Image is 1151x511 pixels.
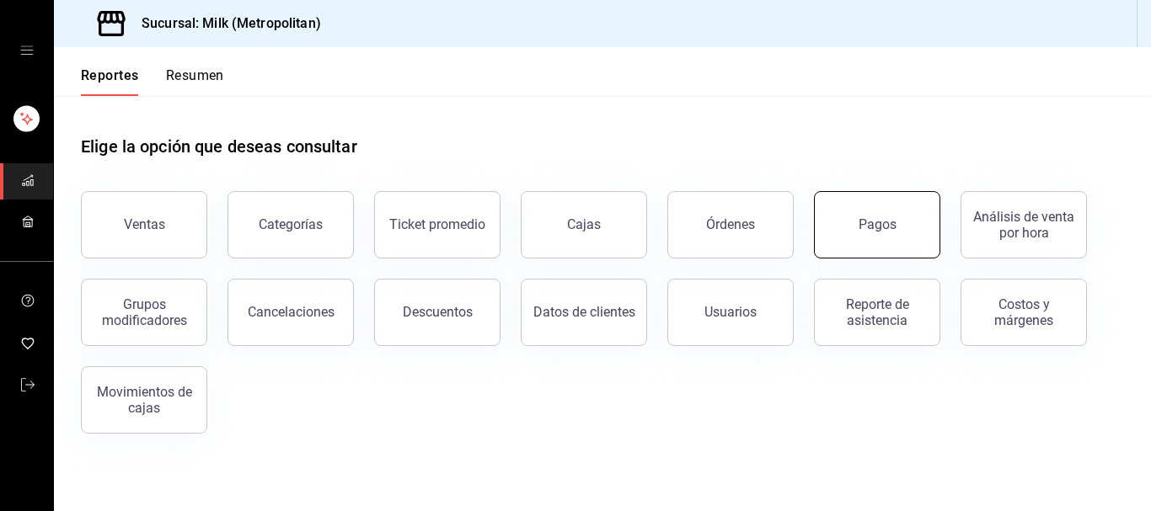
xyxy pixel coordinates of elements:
[533,304,635,320] div: Datos de clientes
[972,296,1076,328] div: Costos y márgenes
[389,216,485,232] div: Ticket promedio
[667,191,794,258] button: Órdenes
[567,216,601,232] div: Cajas
[20,44,34,57] button: open drawer
[814,279,940,346] button: Reporte de asistencia
[403,304,473,320] div: Descuentos
[228,279,354,346] button: Cancelaciones
[81,67,224,96] div: navigation tabs
[961,279,1087,346] button: Costos y márgenes
[859,216,897,232] div: Pagos
[92,384,196,416] div: Movimientos de cajas
[521,191,647,258] button: Cajas
[374,279,501,346] button: Descuentos
[961,191,1087,258] button: Análisis de venta por hora
[825,296,929,328] div: Reporte de asistencia
[814,191,940,258] button: Pagos
[706,216,755,232] div: Órdenes
[704,304,757,320] div: Usuarios
[92,296,196,328] div: Grupos modificadores
[81,134,357,159] h1: Elige la opción que deseas consultar
[374,191,501,258] button: Ticket promedio
[81,279,207,346] button: Grupos modificadores
[81,366,207,434] button: Movimientos de cajas
[248,304,335,320] div: Cancelaciones
[972,209,1076,241] div: Análisis de venta por hora
[521,279,647,346] button: Datos de clientes
[228,191,354,258] button: Categorías
[166,67,224,96] button: Resumen
[128,13,321,34] h3: Sucursal: Milk (Metropolitan)
[81,67,139,96] button: Reportes
[124,216,165,232] div: Ventas
[667,279,794,346] button: Usuarios
[259,216,323,232] div: Categorías
[81,191,207,258] button: Ventas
